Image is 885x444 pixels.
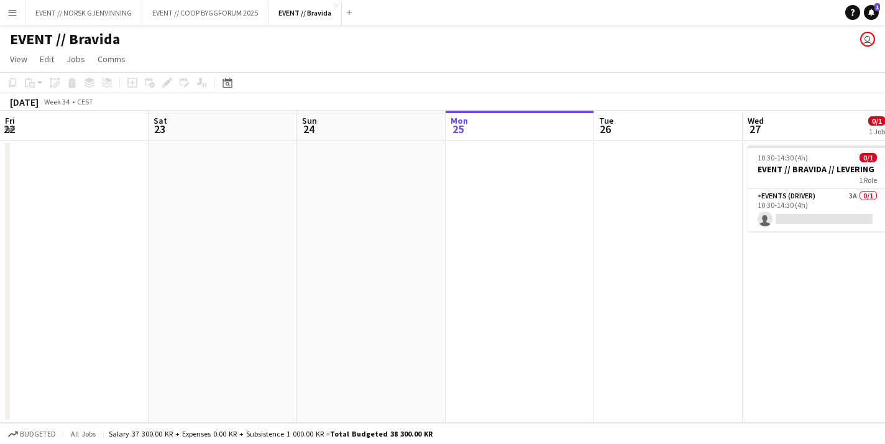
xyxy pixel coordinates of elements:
[758,153,808,162] span: 10:30-14:30 (4h)
[68,429,98,438] span: All jobs
[152,122,167,136] span: 23
[5,51,32,67] a: View
[330,429,433,438] span: Total Budgeted 38 300.00 KR
[860,32,875,47] app-user-avatar: Rikke Bjørneng
[154,115,167,126] span: Sat
[41,97,72,106] span: Week 34
[10,30,120,49] h1: EVENT // Bravida
[62,51,90,67] a: Jobs
[25,1,142,25] button: EVENT // NORSK GJENVINNING
[302,115,317,126] span: Sun
[109,429,433,438] div: Salary 37 300.00 KR + Expenses 0.00 KR + Subsistence 1 000.00 KR =
[10,53,27,65] span: View
[748,115,764,126] span: Wed
[6,427,58,441] button: Budgeted
[98,53,126,65] span: Comms
[3,122,15,136] span: 22
[40,53,54,65] span: Edit
[449,122,468,136] span: 25
[5,115,15,126] span: Fri
[66,53,85,65] span: Jobs
[451,115,468,126] span: Mon
[859,175,877,185] span: 1 Role
[10,96,39,108] div: [DATE]
[300,122,317,136] span: 24
[35,51,59,67] a: Edit
[142,1,268,25] button: EVENT // COOP BYGGFORUM 2025
[860,153,877,162] span: 0/1
[77,97,93,106] div: CEST
[93,51,131,67] a: Comms
[869,127,885,136] div: 1 Job
[864,5,879,20] a: 1
[597,122,613,136] span: 26
[599,115,613,126] span: Tue
[20,430,56,438] span: Budgeted
[874,3,880,11] span: 1
[746,122,764,136] span: 27
[268,1,342,25] button: EVENT // Bravida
